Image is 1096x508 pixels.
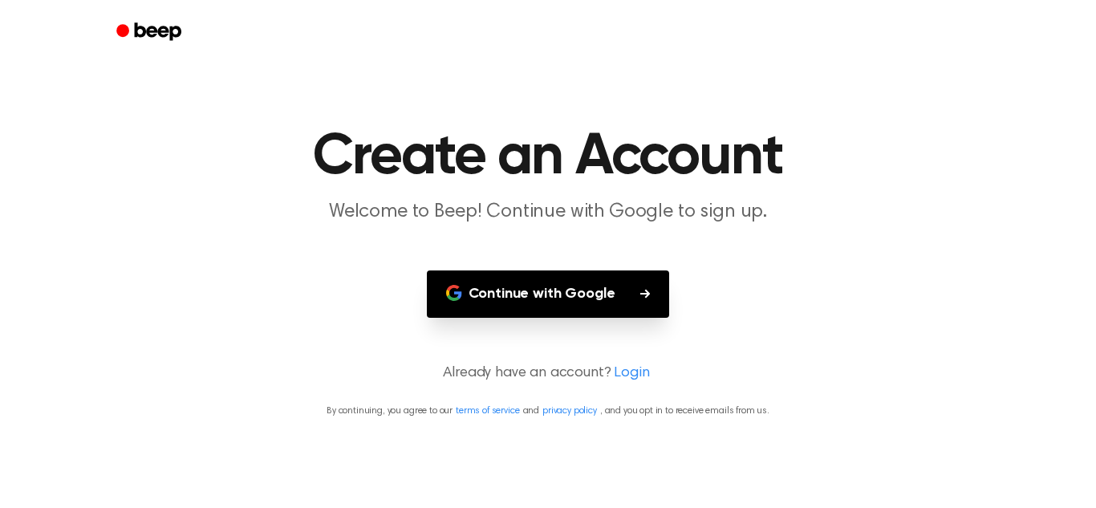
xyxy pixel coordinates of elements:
[105,17,196,48] a: Beep
[542,406,597,416] a: privacy policy
[427,270,670,318] button: Continue with Google
[137,128,959,186] h1: Create an Account
[456,406,519,416] a: terms of service
[19,363,1077,384] p: Already have an account?
[614,363,649,384] a: Login
[19,404,1077,418] p: By continuing, you agree to our and , and you opt in to receive emails from us.
[240,199,856,226] p: Welcome to Beep! Continue with Google to sign up.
